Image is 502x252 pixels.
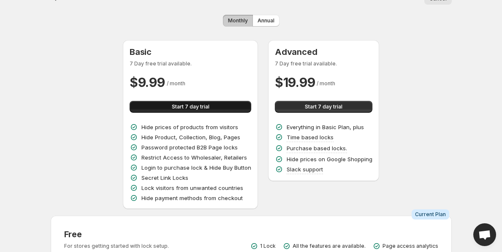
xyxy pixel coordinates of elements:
h3: Advanced [275,47,372,57]
p: Password protected B2B Page locks [141,143,238,152]
p: Slack support [287,165,323,173]
p: Time based locks [287,133,334,141]
button: Monthly [223,15,253,27]
span: Start 7 day trial [305,103,342,110]
h3: Basic [130,47,251,57]
button: Start 7 day trial [130,101,251,113]
p: Restrict Access to Wholesaler, Retailers [141,153,247,162]
p: For stores getting started with lock setup. [64,243,169,249]
p: All the features are available. [293,243,366,249]
h2: $ 19.99 [275,74,315,91]
div: Open chat [473,223,496,246]
span: Annual [258,17,274,24]
p: Login to purchase lock & Hide Buy Button [141,163,251,172]
p: Page access analytics [383,243,438,249]
p: 7 Day free trial available. [130,60,251,67]
span: / month [317,80,335,87]
button: Annual [252,15,279,27]
p: 7 Day free trial available. [275,60,372,67]
span: Start 7 day trial [172,103,209,110]
button: Start 7 day trial [275,101,372,113]
p: Purchase based locks. [287,144,347,152]
span: Current Plan [415,211,446,218]
p: Lock visitors from unwanted countries [141,184,243,192]
span: / month [167,80,185,87]
p: Hide prices of products from visitors [141,123,238,131]
span: Monthly [228,17,248,24]
p: Hide Product, Collection, Blog, Pages [141,133,240,141]
p: Hide payment methods from checkout [141,194,243,202]
p: Hide prices on Google Shopping [287,155,372,163]
h2: $ 9.99 [130,74,165,91]
p: Secret Link Locks [141,173,188,182]
p: 1 Lock [260,243,276,249]
h3: Free [64,229,169,239]
p: Everything in Basic Plan, plus [287,123,364,131]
